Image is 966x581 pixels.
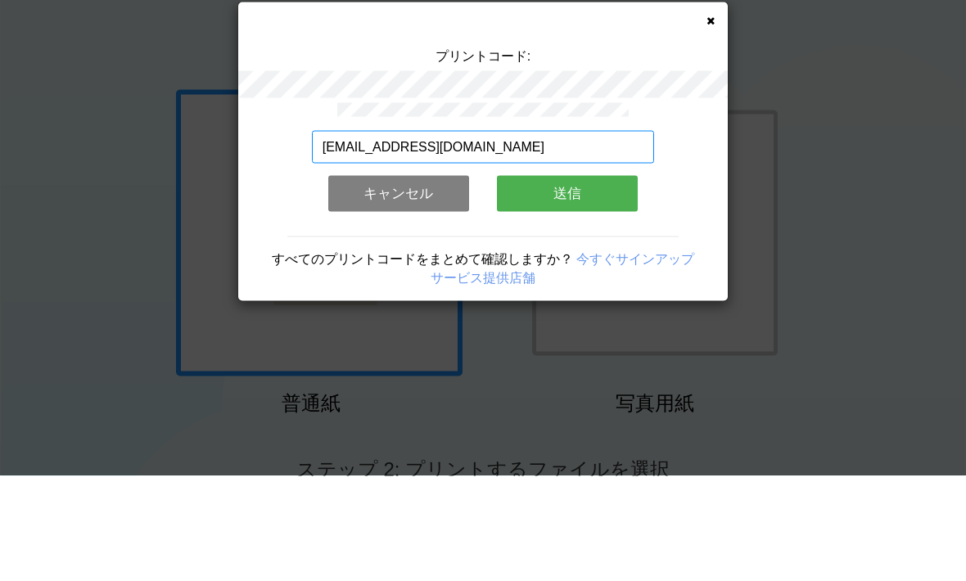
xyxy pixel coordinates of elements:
a: サービス提供店舗 [431,376,535,390]
input: メールアドレス [312,236,655,268]
button: キャンセル [328,281,469,317]
span: プリントコード: [436,154,530,168]
button: 送信 [497,281,638,317]
span: すべてのプリントコードをまとめて確認しますか？ [272,357,573,371]
a: 今すぐサインアップ [576,357,694,371]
